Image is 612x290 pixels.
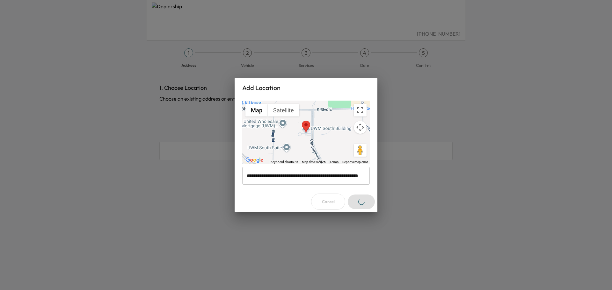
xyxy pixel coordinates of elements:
[235,78,377,98] h2: Add Location
[271,160,298,164] button: Keyboard shortcuts
[354,104,367,117] button: Toggle fullscreen view
[302,160,326,164] span: Map data ©2025
[244,156,265,164] img: Google
[354,144,367,157] button: Drag Pegman onto the map to open Street View
[354,121,367,134] button: Map camera controls
[268,104,299,117] button: Show satellite imagery
[244,156,265,164] a: Open this area in Google Maps (opens a new window)
[245,104,268,117] button: Show street map
[342,160,368,164] a: Report a map error
[330,160,339,164] a: Terms (opens in new tab)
